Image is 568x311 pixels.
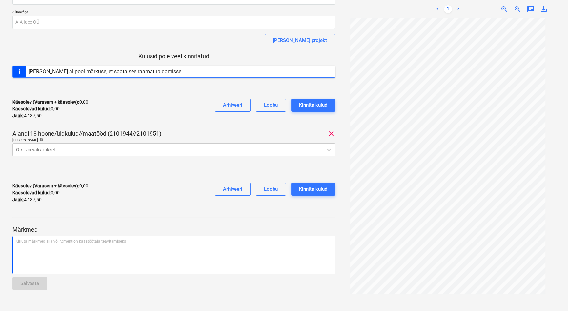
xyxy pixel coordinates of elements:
button: Arhiveeri [215,183,251,196]
span: help [38,138,43,142]
div: Kinnita kulud [299,185,327,193]
span: zoom_out [514,5,521,13]
span: clear [327,130,335,138]
p: 4 137,50 [12,112,42,119]
a: Next page [455,5,462,13]
strong: Käesolevad kulud : [12,106,51,111]
iframe: Chat Widget [535,280,568,311]
a: Page 1 is your current page [444,5,452,13]
strong: Jääk : [12,113,24,118]
button: Loobu [256,183,286,196]
p: Alltöövõtja [12,10,335,15]
button: Kinnita kulud [291,183,335,196]
div: [PERSON_NAME] allpool märkuse, et saata see raamatupidamisse. [29,68,183,75]
input: Alltöövõtja [12,16,335,29]
div: [PERSON_NAME] projekt [273,36,327,45]
strong: Käesolev (Varasem + käesolev) : [12,99,79,105]
p: Kulusid pole veel kinnitatud [12,52,335,60]
p: Aiandi 18 hoone/üldkulud//maatööd (2101944//2101951) [12,130,161,138]
button: [PERSON_NAME] projekt [265,34,335,47]
div: Arhiveeri [223,185,242,193]
p: 0,00 [12,189,60,196]
span: chat [527,5,535,13]
span: zoom_in [500,5,508,13]
div: [PERSON_NAME] [12,138,335,142]
div: Loobu [264,101,278,109]
a: Previous page [434,5,441,13]
p: 4 137,50 [12,196,42,203]
strong: Käesolevad kulud : [12,190,51,195]
p: Märkmed [12,226,335,234]
div: Arhiveeri [223,101,242,109]
span: save_alt [540,5,548,13]
button: Arhiveeri [215,99,251,112]
strong: Jääk : [12,197,24,202]
div: Loobu [264,185,278,193]
button: Kinnita kulud [291,99,335,112]
p: 0,00 [12,99,88,106]
p: 0,00 [12,183,88,189]
div: Kinnita kulud [299,101,327,109]
button: Loobu [256,99,286,112]
p: 0,00 [12,106,60,112]
strong: Käesolev (Varasem + käesolev) : [12,183,79,188]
